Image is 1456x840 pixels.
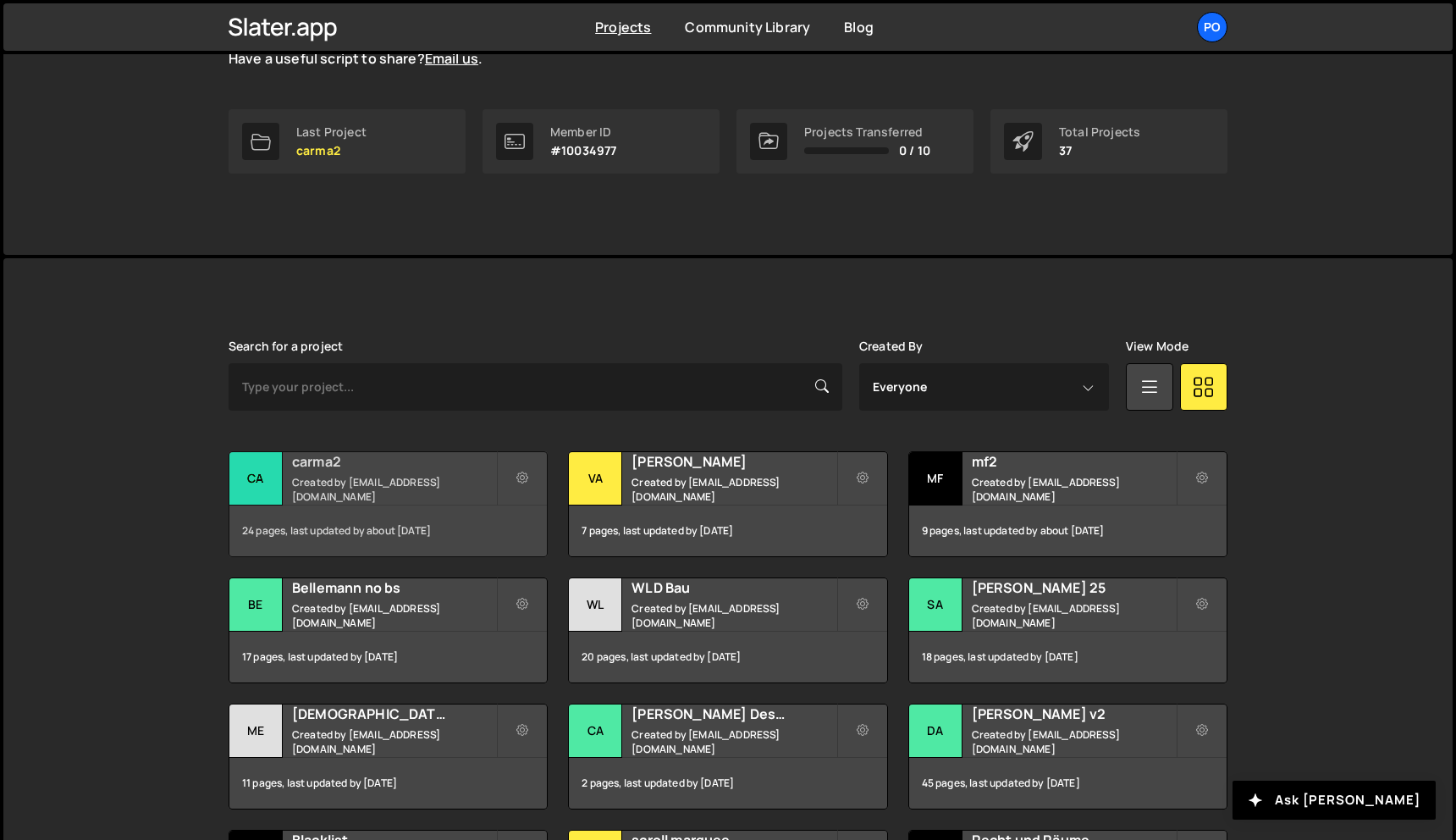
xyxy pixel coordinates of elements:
[292,705,496,723] h2: [DEMOGRAPHIC_DATA] 8
[292,452,496,471] h2: carma2
[292,578,496,597] h2: Bellemann no bs
[908,704,1227,810] a: Da [PERSON_NAME] v2 Created by [EMAIL_ADDRESS][DOMAIN_NAME] 45 pages, last updated by [DATE]
[631,727,836,756] small: Created by [EMAIL_ADDRESS][DOMAIN_NAME]
[292,601,496,630] small: Created by [EMAIL_ADDRESS][DOMAIN_NAME]
[569,758,886,809] div: 2 pages, last updated by [DATE]
[595,18,651,36] a: Projects
[292,475,496,504] small: Created by [EMAIL_ADDRESS][DOMAIN_NAME]
[844,18,874,36] a: Blog
[908,577,1227,683] a: Sa [PERSON_NAME] 25 Created by [EMAIL_ADDRESS][DOMAIN_NAME] 18 pages, last updated by [DATE]
[909,705,962,758] div: Da
[229,452,283,506] div: ca
[909,632,1227,682] div: 18 pages, last updated by [DATE]
[972,452,1176,471] h2: mf2
[972,727,1176,756] small: Created by [EMAIL_ADDRESS][DOMAIN_NAME]
[685,18,810,36] a: Community Library
[909,758,1227,809] div: 45 pages, last updated by [DATE]
[1126,340,1189,353] label: View Mode
[229,363,842,411] input: Type your project...
[229,632,547,682] div: 17 pages, last updated by [DATE]
[909,506,1227,556] div: 9 pages, last updated by about [DATE]
[631,578,836,597] h2: WLD Bau
[296,125,367,139] div: Last Project
[229,705,283,758] div: Me
[568,577,887,683] a: WL WLD Bau Created by [EMAIL_ADDRESS][DOMAIN_NAME] 20 pages, last updated by [DATE]
[569,452,622,506] div: Va
[229,758,547,809] div: 11 pages, last updated by [DATE]
[229,451,548,557] a: ca carma2 Created by [EMAIL_ADDRESS][DOMAIN_NAME] 24 pages, last updated by about [DATE]
[229,704,548,810] a: Me [DEMOGRAPHIC_DATA] 8 Created by [EMAIL_ADDRESS][DOMAIN_NAME] 11 pages, last updated by [DATE]
[296,144,367,157] p: carma2
[229,578,283,632] div: Be
[631,705,836,723] h2: [PERSON_NAME] Design 3d
[569,705,622,758] div: Ca
[804,125,930,139] div: Projects Transferred
[972,705,1176,723] h2: [PERSON_NAME] v2
[568,451,887,557] a: Va [PERSON_NAME] Created by [EMAIL_ADDRESS][DOMAIN_NAME] 7 pages, last updated by [DATE]
[631,601,836,630] small: Created by [EMAIL_ADDRESS][DOMAIN_NAME]
[631,475,836,504] small: Created by [EMAIL_ADDRESS][DOMAIN_NAME]
[568,704,887,810] a: Ca [PERSON_NAME] Design 3d Created by [EMAIL_ADDRESS][DOMAIN_NAME] 2 pages, last updated by [DATE]
[909,452,962,506] div: mf
[908,451,1227,557] a: mf mf2 Created by [EMAIL_ADDRESS][DOMAIN_NAME] 9 pages, last updated by about [DATE]
[899,144,930,157] span: 0 / 10
[229,506,547,556] div: 24 pages, last updated by about [DATE]
[229,577,548,683] a: Be Bellemann no bs Created by [EMAIL_ADDRESS][DOMAIN_NAME] 17 pages, last updated by [DATE]
[569,632,886,682] div: 20 pages, last updated by [DATE]
[631,452,836,471] h2: [PERSON_NAME]
[425,49,478,68] a: Email us
[1197,12,1227,42] a: Po
[972,578,1176,597] h2: [PERSON_NAME] 25
[229,109,466,174] a: Last Project carma2
[550,125,616,139] div: Member ID
[859,340,924,353] label: Created By
[909,578,962,632] div: Sa
[229,340,343,353] label: Search for a project
[972,475,1176,504] small: Created by [EMAIL_ADDRESS][DOMAIN_NAME]
[569,578,622,632] div: WL
[972,601,1176,630] small: Created by [EMAIL_ADDRESS][DOMAIN_NAME]
[1059,144,1140,157] p: 37
[569,506,886,556] div: 7 pages, last updated by [DATE]
[292,727,496,756] small: Created by [EMAIL_ADDRESS][DOMAIN_NAME]
[1233,781,1436,820] button: Ask [PERSON_NAME]
[550,144,616,157] p: #10034977
[1059,125,1140,139] div: Total Projects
